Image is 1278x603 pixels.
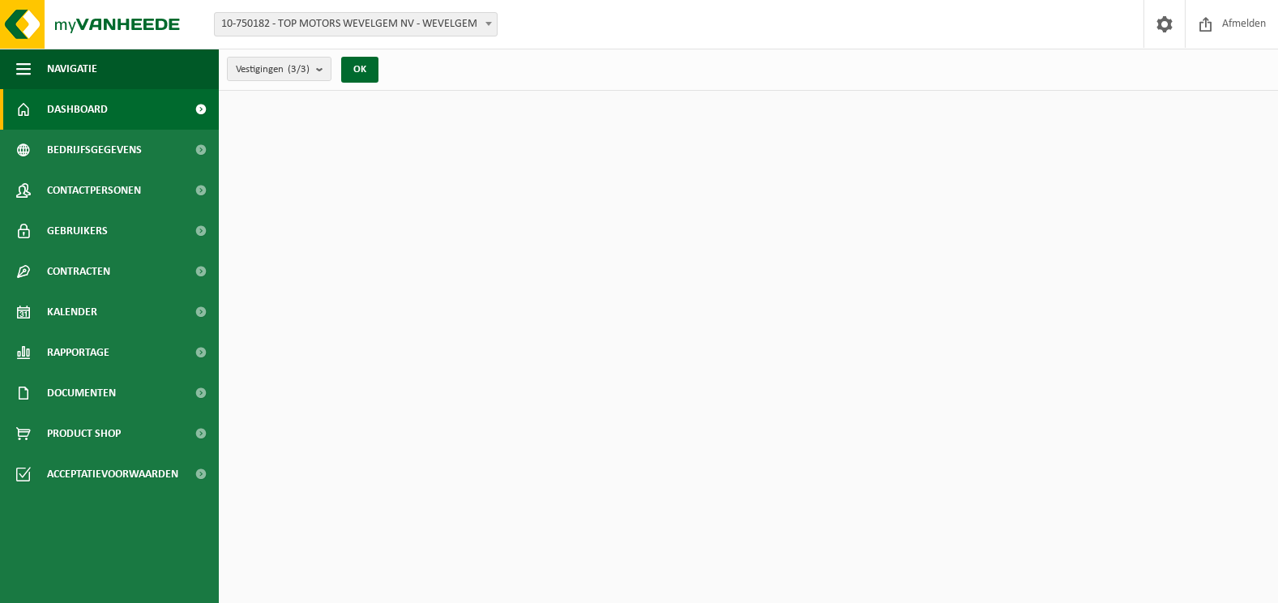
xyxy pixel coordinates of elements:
span: Navigatie [47,49,97,89]
span: 10-750182 - TOP MOTORS WEVELGEM NV - WEVELGEM [215,13,497,36]
span: 10-750182 - TOP MOTORS WEVELGEM NV - WEVELGEM [214,12,498,36]
count: (3/3) [288,64,310,75]
span: Bedrijfsgegevens [47,130,142,170]
span: Acceptatievoorwaarden [47,454,178,494]
span: Contactpersonen [47,170,141,211]
span: Contracten [47,251,110,292]
span: Gebruikers [47,211,108,251]
span: Dashboard [47,89,108,130]
button: OK [341,57,378,83]
span: Vestigingen [236,58,310,82]
span: Kalender [47,292,97,332]
span: Documenten [47,373,116,413]
span: Product Shop [47,413,121,454]
button: Vestigingen(3/3) [227,57,331,81]
span: Rapportage [47,332,109,373]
